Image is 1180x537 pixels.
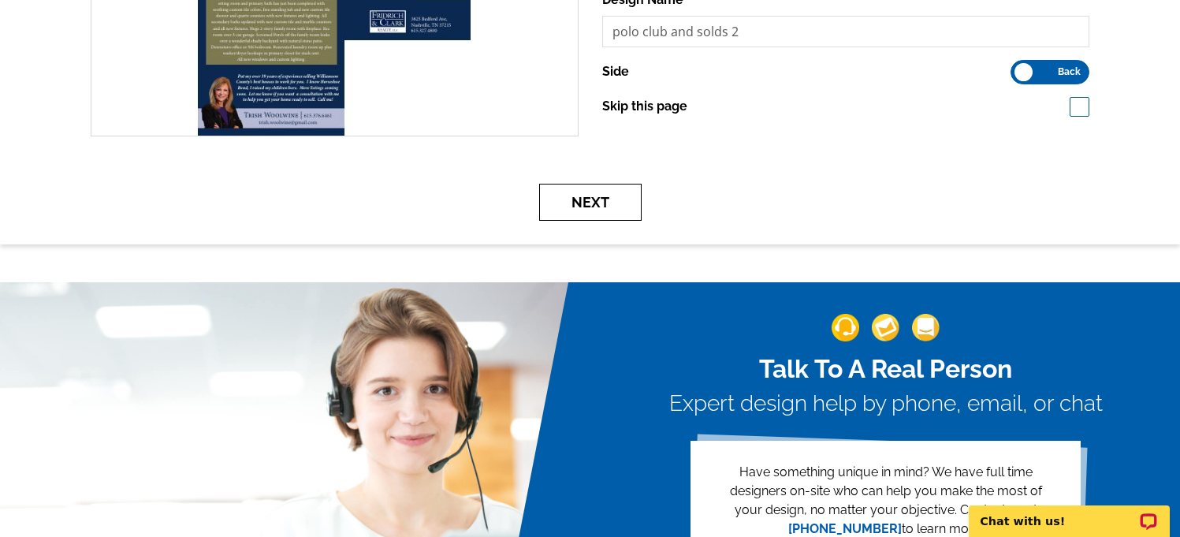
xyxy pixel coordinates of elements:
[959,487,1180,537] iframe: LiveChat chat widget
[872,314,899,341] img: support-img-2.png
[669,354,1103,384] h2: Talk To A Real Person
[832,314,859,341] img: support-img-1.png
[1058,68,1081,76] span: Back
[788,521,902,536] a: [PHONE_NUMBER]
[539,184,642,221] button: Next
[602,16,1090,47] input: File Name
[602,97,687,116] label: Skip this page
[912,314,940,341] img: support-img-3_1.png
[602,62,629,81] label: Side
[669,390,1103,417] h3: Expert design help by phone, email, or chat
